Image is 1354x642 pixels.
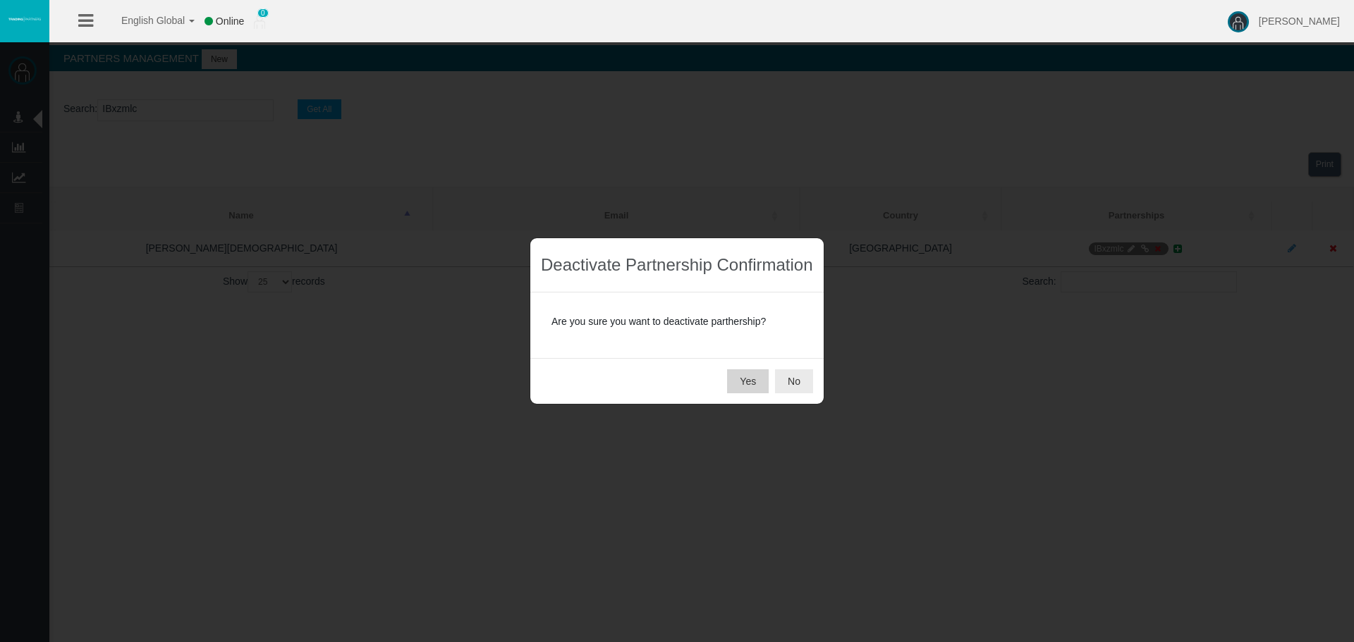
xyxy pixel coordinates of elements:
img: user_small.png [254,15,265,29]
img: user-image [1228,11,1249,32]
p: Are you sure you want to deactivate parthership? [551,314,803,330]
span: [PERSON_NAME] [1259,16,1340,27]
span: English Global [103,15,185,26]
span: Online [216,16,244,27]
button: No [775,369,813,393]
img: logo.svg [7,16,42,22]
span: 0 [257,8,269,18]
button: Yes [727,369,769,393]
h3: Deactivate Partnership Confirmation [541,256,813,274]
